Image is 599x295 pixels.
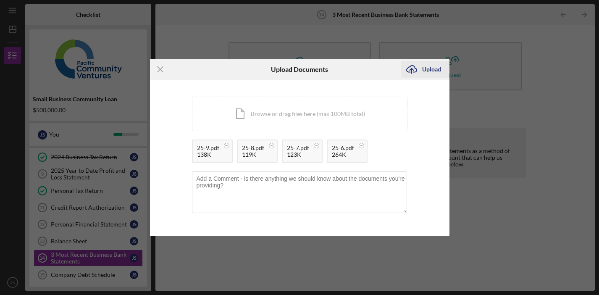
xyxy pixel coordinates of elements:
[287,145,309,151] div: 25-7.pdf
[422,61,441,78] div: Upload
[332,145,354,151] div: 25-6.pdf
[401,61,449,78] button: Upload
[271,66,328,73] h6: Upload Documents
[242,151,264,158] div: 119K
[197,151,219,158] div: 138K
[332,151,354,158] div: 264K
[242,145,264,151] div: 25-8.pdf
[287,151,309,158] div: 123K
[197,145,219,151] div: 25-9.pdf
